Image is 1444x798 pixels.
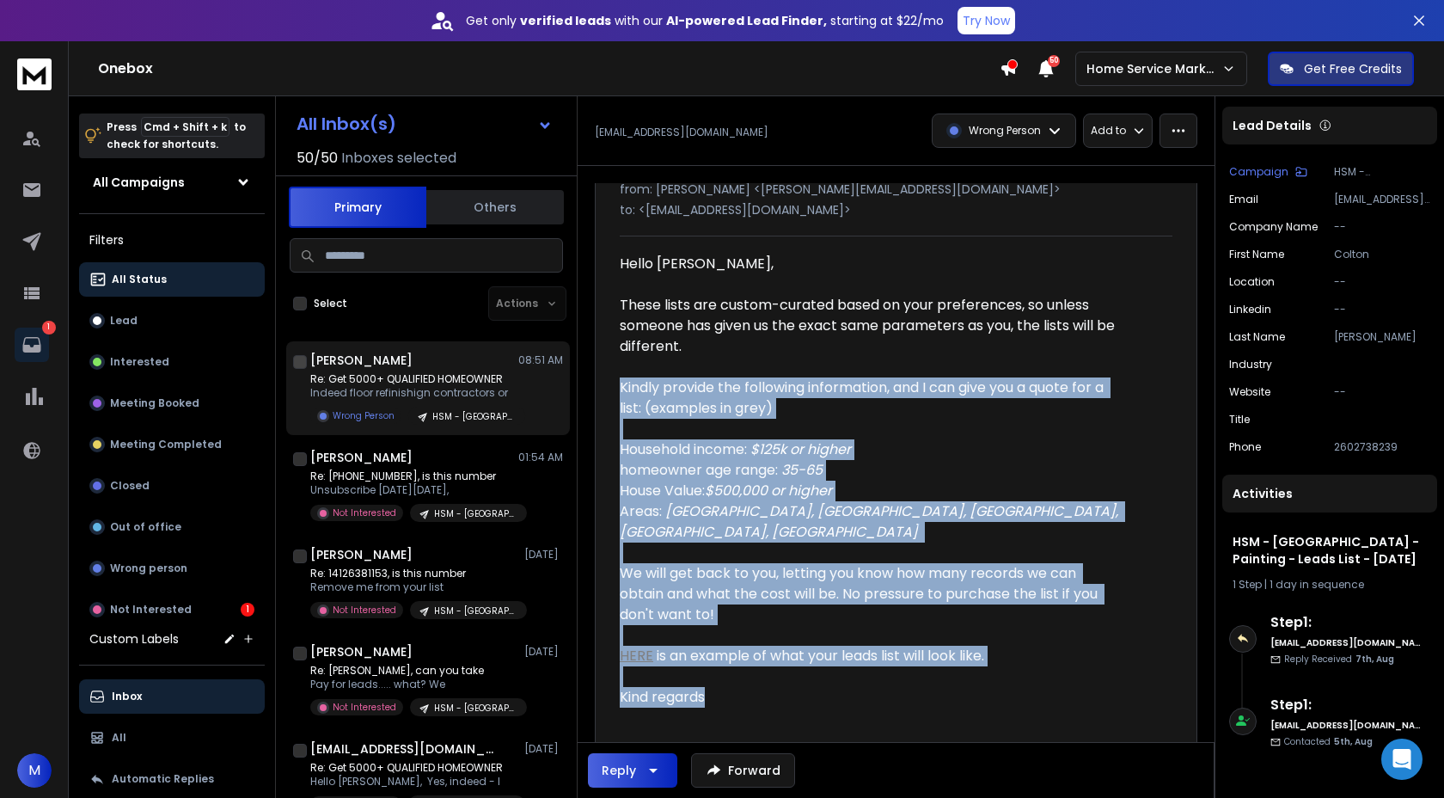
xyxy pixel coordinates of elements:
[595,126,768,139] p: [EMAIL_ADDRESS][DOMAIN_NAME]
[110,562,187,575] p: Wrong person
[15,328,49,362] a: 1
[1233,577,1262,592] span: 1 Step
[112,690,142,703] p: Inbox
[620,378,1122,419] div: Kindly provide the following information, and I can give you a quote for a list: (examples in grey)
[432,410,515,423] p: HSM - [GEOGRAPHIC_DATA] - Painting - Leads List - [DATE]
[17,753,52,788] button: M
[79,427,265,462] button: Meeting Completed
[310,775,517,789] p: Hello [PERSON_NAME], Yes, indeed - I
[1233,533,1427,568] h1: HSM - [GEOGRAPHIC_DATA] - Painting - Leads List - [DATE]
[79,228,265,252] h3: Filters
[620,439,1122,460] div: Household income:
[310,761,517,775] p: Re: Get 5000+ QUALIFIED HOMEOWNER
[310,580,517,594] p: Remove me from your list
[112,273,167,286] p: All Status
[1304,60,1402,77] p: Get Free Credits
[310,546,413,563] h1: [PERSON_NAME]
[1229,165,1307,179] button: Campaign
[1222,475,1437,513] div: Activities
[588,753,677,788] button: Reply
[1229,385,1270,399] p: website
[79,551,265,586] button: Wrong person
[1334,440,1430,454] p: 2602738239
[620,460,1122,481] div: homeowner age range:
[781,460,823,480] span: 35-65
[1270,612,1421,633] h6: Step 1 :
[310,664,517,678] p: Re: [PERSON_NAME], can you take
[691,753,795,788] button: Forward
[1355,653,1394,666] span: 7th, Aug
[1233,578,1427,592] div: |
[310,740,499,758] h1: [EMAIL_ADDRESS][DOMAIN_NAME]
[333,604,396,617] p: Not Interested
[310,483,517,497] p: Unsubscribe [DATE][DATE],
[79,386,265,420] button: Meeting Booked
[1334,303,1430,316] p: --
[79,262,265,297] button: All Status
[17,58,52,90] img: logo
[1229,275,1275,289] p: location
[520,12,611,29] strong: verified leads
[110,438,222,451] p: Meeting Completed
[79,304,265,338] button: Lead
[93,174,185,191] h1: All Campaigns
[110,314,138,328] p: Lead
[1270,719,1421,732] h6: [EMAIL_ADDRESS][DOMAIN_NAME]
[112,731,126,745] p: All
[341,148,456,169] h3: Inboxes selected
[1229,220,1318,234] p: Company Name
[297,115,396,132] h1: All Inbox(s)
[98,58,1000,79] h1: Onebox
[620,563,1122,625] div: We will get back to you, letting you know how many records we can obtain and what the cost will b...
[241,603,254,617] div: 1
[79,165,265,199] button: All Campaigns
[314,297,347,310] label: Select
[79,592,265,627] button: Not Interested1
[310,449,413,466] h1: [PERSON_NAME]
[1334,248,1430,261] p: Colton
[620,687,1122,708] div: Kind regards
[524,548,563,562] p: [DATE]
[620,181,1172,198] p: from: [PERSON_NAME] <[PERSON_NAME][EMAIL_ADDRESS][DOMAIN_NAME]>
[969,124,1041,138] p: Wrong Person
[1334,275,1430,289] p: --
[79,721,265,755] button: All
[1229,330,1285,344] p: Last Name
[958,7,1015,34] button: Try Now
[750,439,851,459] span: $125k or higher
[1229,303,1271,316] p: linkedin
[666,12,827,29] strong: AI-powered Lead Finder,
[1334,220,1430,234] p: --
[1270,636,1421,649] h6: [EMAIL_ADDRESS][DOMAIN_NAME]
[79,345,265,379] button: Interested
[79,510,265,544] button: Out of office
[620,501,1122,543] div: Areas:
[1048,55,1060,67] span: 50
[466,12,944,29] p: Get only with our starting at $22/mo
[524,742,563,756] p: [DATE]
[1334,165,1430,179] p: HSM - [GEOGRAPHIC_DATA] - Painting - Leads List - [DATE]
[620,201,1172,218] p: to: <[EMAIL_ADDRESS][DOMAIN_NAME]>
[1268,52,1414,86] button: Get Free Credits
[1233,117,1312,134] p: Lead Details
[518,353,563,367] p: 08:51 AM
[1229,358,1272,371] p: industry
[1284,653,1394,666] p: Reply Received
[110,603,192,617] p: Not Interested
[1091,124,1126,138] p: Add to
[310,567,517,580] p: Re: 14126381153, is this number
[434,507,517,520] p: HSM - [GEOGRAPHIC_DATA] - Painting - AI Calling Angle - [DATE]
[79,679,265,714] button: Inbox
[1229,440,1261,454] p: Phone
[79,469,265,503] button: Closed
[333,701,396,714] p: Not Interested
[620,254,1122,274] div: Hello [PERSON_NAME],
[426,188,564,226] button: Others
[1086,60,1221,77] p: Home Service Marketing
[1381,739,1423,780] div: Open Intercom Messenger
[310,643,413,660] h1: [PERSON_NAME]
[283,107,566,141] button: All Inbox(s)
